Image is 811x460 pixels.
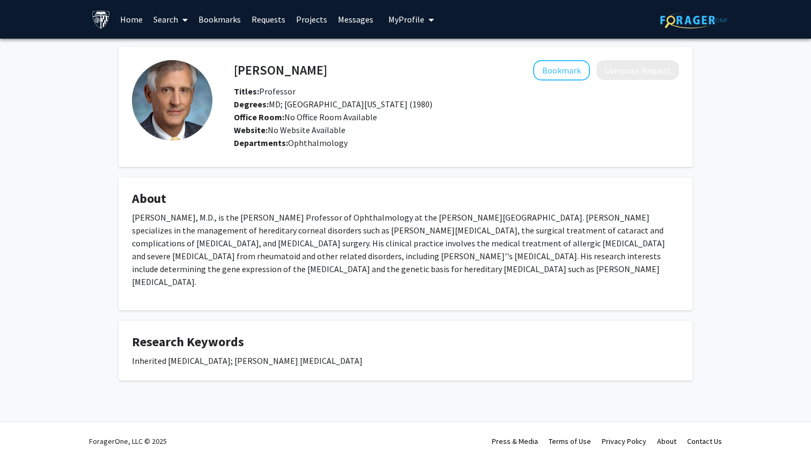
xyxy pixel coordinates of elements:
[148,1,193,38] a: Search
[288,137,348,148] span: Ophthalmology
[388,14,424,25] span: My Profile
[492,436,538,446] a: Press & Media
[234,60,327,80] h4: [PERSON_NAME]
[234,112,284,122] b: Office Room:
[234,99,269,109] b: Degrees:
[8,412,46,452] iframe: Chat
[687,436,722,446] a: Contact Us
[291,1,333,38] a: Projects
[596,60,679,80] button: Compose Request to John Gottsch
[89,422,167,460] div: ForagerOne, LLC © 2025
[246,1,291,38] a: Requests
[234,99,432,109] span: MD; [GEOGRAPHIC_DATA][US_STATE] (1980)
[132,334,679,350] h4: Research Keywords
[234,125,268,135] b: Website:
[132,60,212,141] img: Profile Picture
[657,436,676,446] a: About
[132,354,679,367] div: Inherited [MEDICAL_DATA]; [PERSON_NAME] [MEDICAL_DATA]
[115,1,148,38] a: Home
[660,12,727,28] img: ForagerOne Logo
[234,86,296,97] span: Professor
[234,125,345,135] span: No Website Available
[549,436,591,446] a: Terms of Use
[92,10,110,29] img: Johns Hopkins University Logo
[234,112,377,122] span: No Office Room Available
[333,1,379,38] a: Messages
[234,86,259,97] b: Titles:
[602,436,646,446] a: Privacy Policy
[132,191,679,207] h4: About
[234,137,288,148] b: Departments:
[193,1,246,38] a: Bookmarks
[533,60,590,81] button: Add John Gottsch to Bookmarks
[132,211,679,288] p: [PERSON_NAME], M.D., is the [PERSON_NAME] Professor of Ophthalmology at the [PERSON_NAME][GEOGRAP...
